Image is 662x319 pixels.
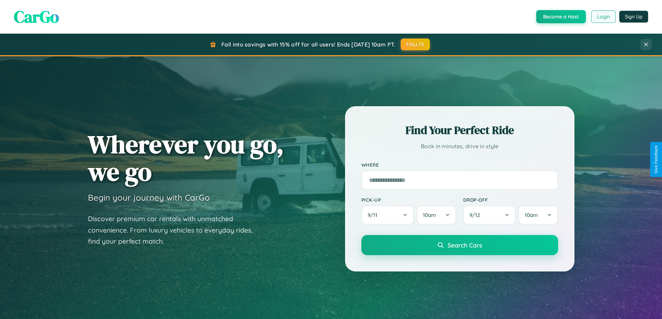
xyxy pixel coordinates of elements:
[417,205,456,225] button: 10am
[518,205,558,225] button: 10am
[463,205,516,225] button: 9/12
[361,235,558,255] button: Search Cars
[448,241,482,249] span: Search Cars
[361,141,558,151] p: Book in minutes, drive in style
[469,212,483,218] span: 9 / 12
[14,5,59,28] span: CarGo
[221,41,395,48] span: Fall into savings with 15% off for all users! Ends [DATE] 10am PT.
[361,197,456,203] label: Pick-up
[88,213,262,247] p: Discover premium car rentals with unmatched convenience. From luxury vehicles to everyday rides, ...
[525,212,538,218] span: 10am
[361,162,558,168] label: Where
[619,11,648,23] button: Sign Up
[88,192,210,203] h3: Begin your journey with CarGo
[654,145,659,174] div: Give Feedback
[536,10,586,23] button: Become a Host
[591,10,616,23] button: Login
[368,212,381,218] span: 9 / 11
[463,197,558,203] label: Drop-off
[423,212,436,218] span: 10am
[361,123,558,138] h2: Find Your Perfect Ride
[361,205,414,225] button: 9/11
[401,39,430,50] button: FALL15
[88,131,284,185] h1: Wherever you go, we go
